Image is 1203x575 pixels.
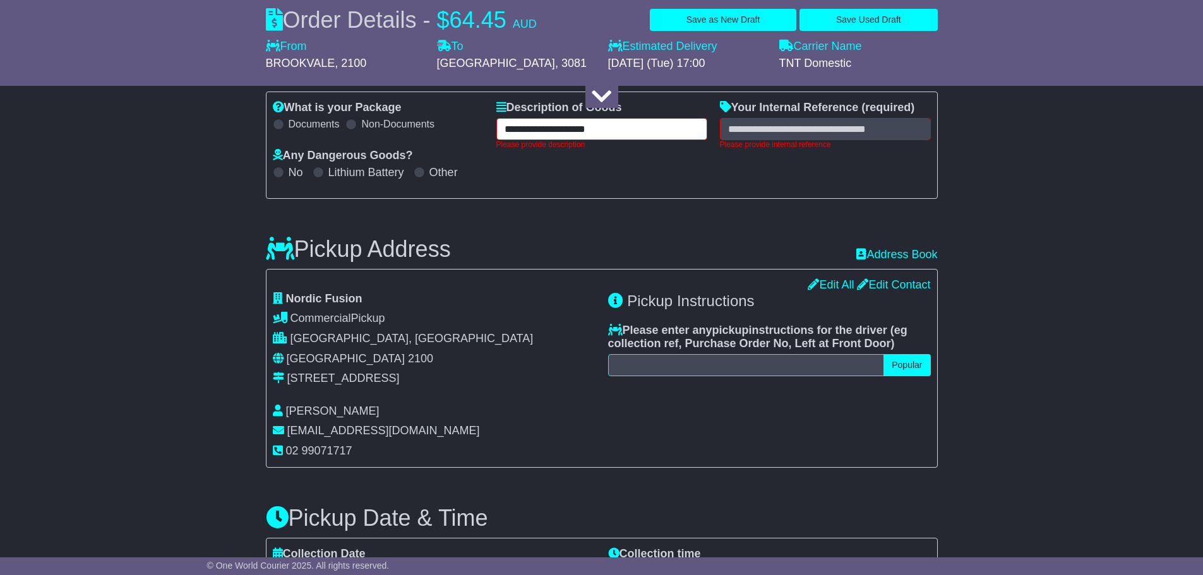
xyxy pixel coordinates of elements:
[266,40,307,54] label: From
[555,57,587,69] span: , 3081
[335,57,366,69] span: , 2100
[273,312,596,326] div: Pickup
[856,248,937,262] a: Address Book
[799,9,937,31] button: Save Used Draft
[608,324,907,350] span: eg collection ref, Purchase Order No, Left at Front Door
[290,332,534,345] span: [GEOGRAPHIC_DATA], [GEOGRAPHIC_DATA]
[266,6,537,33] div: Order Details -
[408,352,433,365] span: 2100
[286,405,380,417] span: [PERSON_NAME]
[273,101,402,115] label: What is your Package
[779,40,862,54] label: Carrier Name
[289,166,303,180] label: No
[720,140,931,149] div: Please provide internal reference
[290,312,351,324] span: Commercial
[328,166,404,180] label: Lithium Battery
[712,324,749,336] span: pickup
[287,372,400,386] div: [STREET_ADDRESS]
[266,57,335,69] span: BROOKVALE
[287,424,480,437] span: [EMAIL_ADDRESS][DOMAIN_NAME]
[437,57,555,69] span: [GEOGRAPHIC_DATA]
[286,292,362,305] span: Nordic Fusion
[513,18,537,30] span: AUD
[857,278,930,291] a: Edit Contact
[496,140,707,149] div: Please provide description
[289,118,340,130] label: Documents
[608,57,767,71] div: [DATE] (Tue) 17:00
[273,149,413,163] label: Any Dangerous Goods?
[779,57,938,71] div: TNT Domestic
[429,166,458,180] label: Other
[437,7,450,33] span: $
[437,40,464,54] label: To
[608,547,701,561] label: Collection time
[608,324,931,351] label: Please enter any instructions for the driver ( )
[286,444,352,457] span: 02 99071717
[808,278,854,291] a: Edit All
[207,560,390,571] span: © One World Courier 2025. All rights reserved.
[266,506,938,531] h3: Pickup Date & Time
[650,9,796,31] button: Save as New Draft
[883,354,930,376] button: Popular
[273,547,366,561] label: Collection Date
[627,292,754,309] span: Pickup Instructions
[361,118,434,130] label: Non-Documents
[287,352,405,365] span: [GEOGRAPHIC_DATA]
[266,237,451,262] h3: Pickup Address
[450,7,506,33] span: 64.45
[608,40,767,54] label: Estimated Delivery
